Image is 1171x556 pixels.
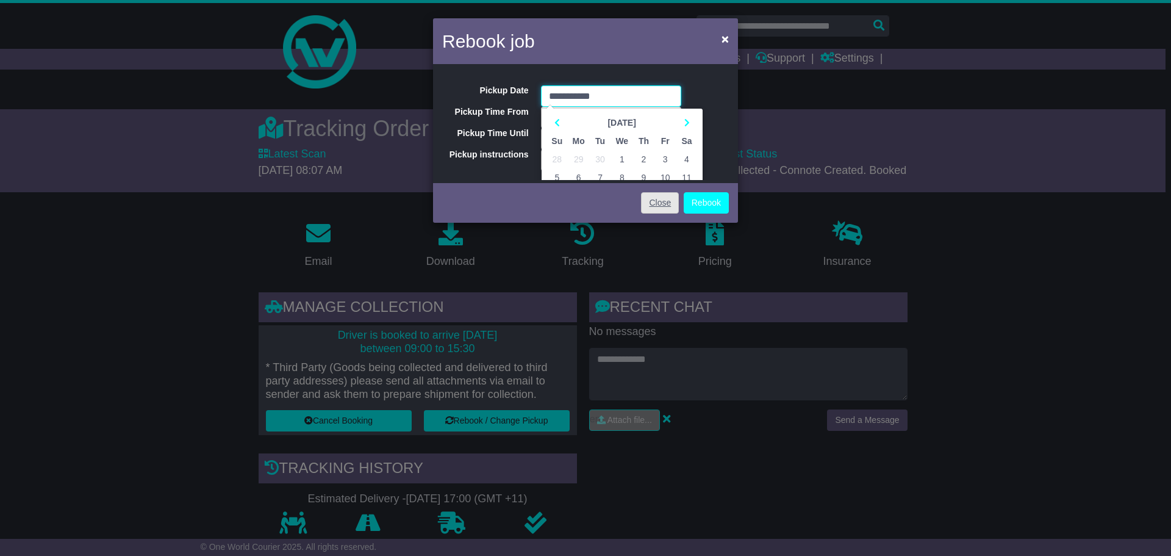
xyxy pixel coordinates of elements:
[546,168,568,187] td: 5
[722,32,729,46] span: ×
[433,150,535,160] label: Pickup instructions
[546,132,568,150] th: Su
[654,168,676,187] td: 10
[433,85,535,96] label: Pickup Date
[654,150,676,168] td: 3
[568,114,676,132] th: Select Month
[568,150,590,168] td: 29
[611,150,633,168] td: 1
[433,128,535,139] label: Pickup Time Until
[589,168,611,187] td: 7
[715,26,735,51] button: Close
[568,168,590,187] td: 6
[546,150,568,168] td: 28
[611,132,633,150] th: We
[611,168,633,187] td: 8
[633,168,654,187] td: 9
[433,107,535,117] label: Pickup Time From
[684,192,729,214] button: Rebook
[442,27,535,55] h4: Rebook job
[633,132,654,150] th: Th
[641,192,679,214] a: Close
[589,150,611,168] td: 30
[568,132,590,150] th: Mo
[676,132,697,150] th: Sa
[676,168,697,187] td: 11
[633,150,654,168] td: 2
[676,150,697,168] td: 4
[589,132,611,150] th: Tu
[654,132,676,150] th: Fr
